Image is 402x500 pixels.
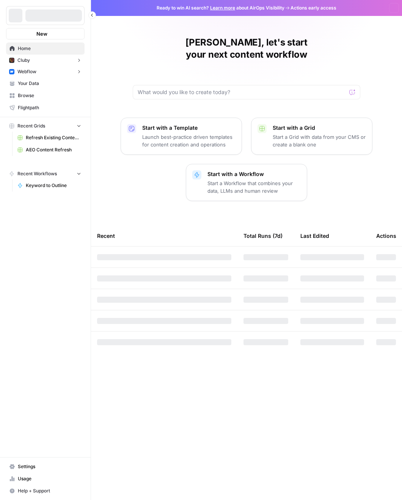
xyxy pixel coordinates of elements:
[17,68,36,75] span: Webflow
[26,182,81,189] span: Keyword to Outline
[207,179,301,195] p: Start a Workflow that combines your data, LLMs and human review
[6,473,85,485] a: Usage
[6,168,85,179] button: Recent Workflows
[17,57,30,64] span: Cluby
[376,225,396,246] div: Actions
[97,225,231,246] div: Recent
[273,124,366,132] p: Start with a Grid
[17,123,45,129] span: Recent Grids
[251,118,372,155] button: Start with a GridStart a Grid with data from your CMS or create a blank one
[9,58,14,63] img: x9pvq66k5d6af0jwfjov4in6h5zj
[6,42,85,55] a: Home
[210,5,235,11] a: Learn more
[18,92,81,99] span: Browse
[6,28,85,39] button: New
[18,45,81,52] span: Home
[6,102,85,114] a: Flightpath
[14,132,85,144] a: Refresh Existing Content (5)
[26,134,81,141] span: Refresh Existing Content (5)
[26,146,81,153] span: AEO Content Refresh
[18,463,81,470] span: Settings
[6,55,85,66] button: Cluby
[273,133,366,148] p: Start a Grid with data from your CMS or create a blank one
[138,88,346,96] input: What would you like to create today?
[243,225,283,246] div: Total Runs (7d)
[6,90,85,102] a: Browse
[157,5,284,11] span: Ready to win AI search? about AirOps Visibility
[121,118,242,155] button: Start with a TemplateLaunch best-practice driven templates for content creation and operations
[18,487,81,494] span: Help + Support
[207,170,301,178] p: Start with a Workflow
[6,77,85,90] a: Your Data
[18,104,81,111] span: Flightpath
[6,120,85,132] button: Recent Grids
[133,36,360,61] h1: [PERSON_NAME], let's start your next content workflow
[18,475,81,482] span: Usage
[6,66,85,77] button: Webflow
[14,179,85,192] a: Keyword to Outline
[9,69,14,74] img: a1pu3e9a4sjoov2n4mw66knzy8l8
[36,30,47,38] span: New
[142,124,236,132] p: Start with a Template
[14,144,85,156] a: AEO Content Refresh
[186,164,307,201] button: Start with a WorkflowStart a Workflow that combines your data, LLMs and human review
[6,461,85,473] a: Settings
[17,170,57,177] span: Recent Workflows
[300,225,329,246] div: Last Edited
[6,485,85,497] button: Help + Support
[142,133,236,148] p: Launch best-practice driven templates for content creation and operations
[291,5,336,11] span: Actions early access
[18,80,81,87] span: Your Data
